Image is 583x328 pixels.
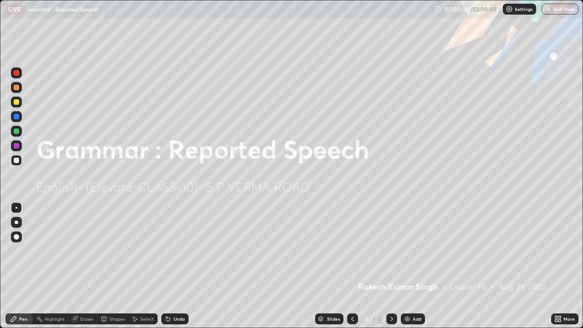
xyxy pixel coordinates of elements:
p: LIVE [8,5,20,13]
div: More [563,317,575,321]
p: Settings [515,7,532,11]
div: Highlight [45,317,65,321]
div: Slides [327,317,340,321]
div: Pen [19,317,27,321]
div: 2 [362,316,371,322]
p: Grammar : Reported Speech [27,5,98,13]
div: Add [413,317,421,321]
div: Select [140,317,154,321]
div: Eraser [80,317,94,321]
div: / [373,316,375,322]
img: end-class-cross [545,5,552,13]
div: 2 [377,315,383,323]
img: class-settings-icons [506,5,513,13]
button: End Class [542,4,578,15]
div: Shapes [109,317,125,321]
img: add-slide-button [404,315,411,323]
div: Undo [174,317,185,321]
